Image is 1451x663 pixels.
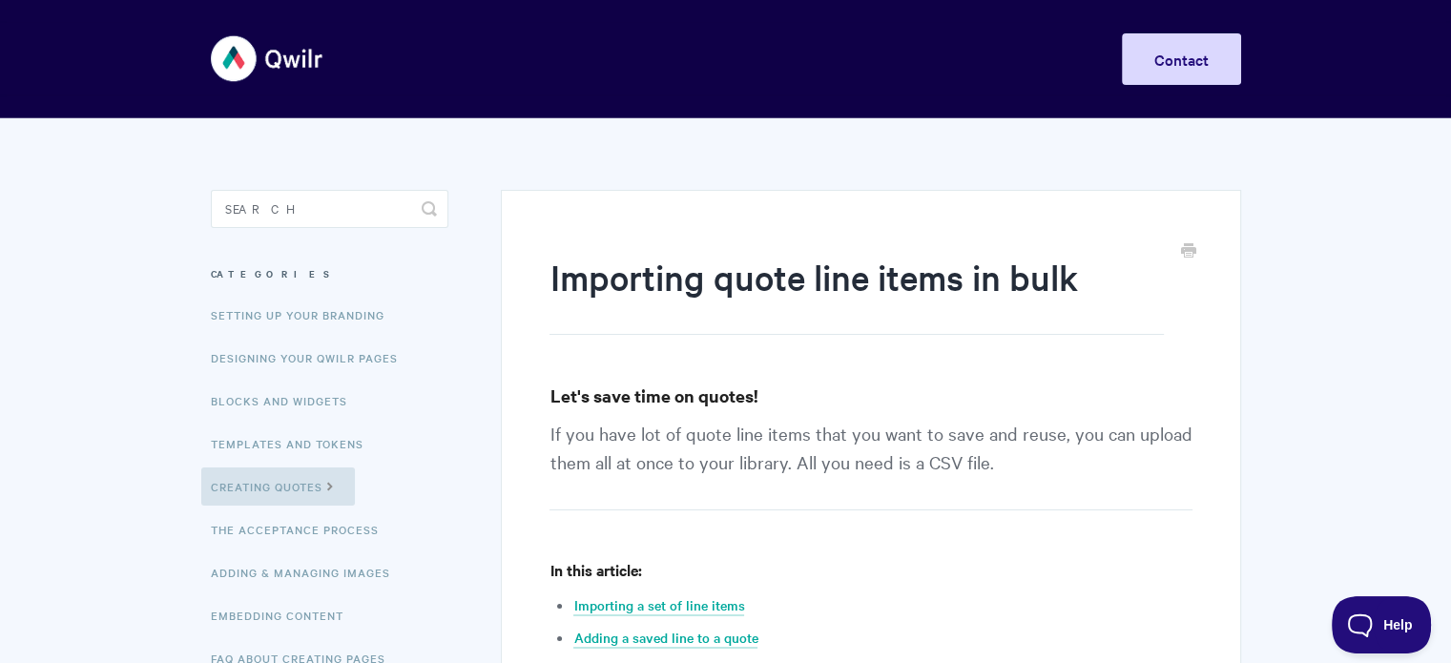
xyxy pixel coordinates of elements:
[211,339,412,377] a: Designing Your Qwilr Pages
[211,190,448,228] input: Search
[201,467,355,506] a: Creating Quotes
[211,23,324,94] img: Qwilr Help Center
[211,596,358,634] a: Embedding Content
[549,253,1163,335] h1: Importing quote line items in bulk
[573,628,757,649] a: Adding a saved line to a quote
[211,257,448,291] h3: Categories
[211,296,399,334] a: Setting up your Branding
[211,553,404,591] a: Adding & Managing Images
[211,382,362,420] a: Blocks and Widgets
[549,558,1192,582] h4: In this article:
[549,383,1192,409] h3: Let's save time on quotes!
[1332,596,1432,653] iframe: Toggle Customer Support
[211,425,378,463] a: Templates and Tokens
[549,419,1192,510] p: If you have lot of quote line items that you want to save and reuse, you can upload them all at o...
[573,595,744,616] a: Importing a set of line items
[1122,33,1241,85] a: Contact
[1181,241,1196,262] a: Print this Article
[211,510,393,549] a: The Acceptance Process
